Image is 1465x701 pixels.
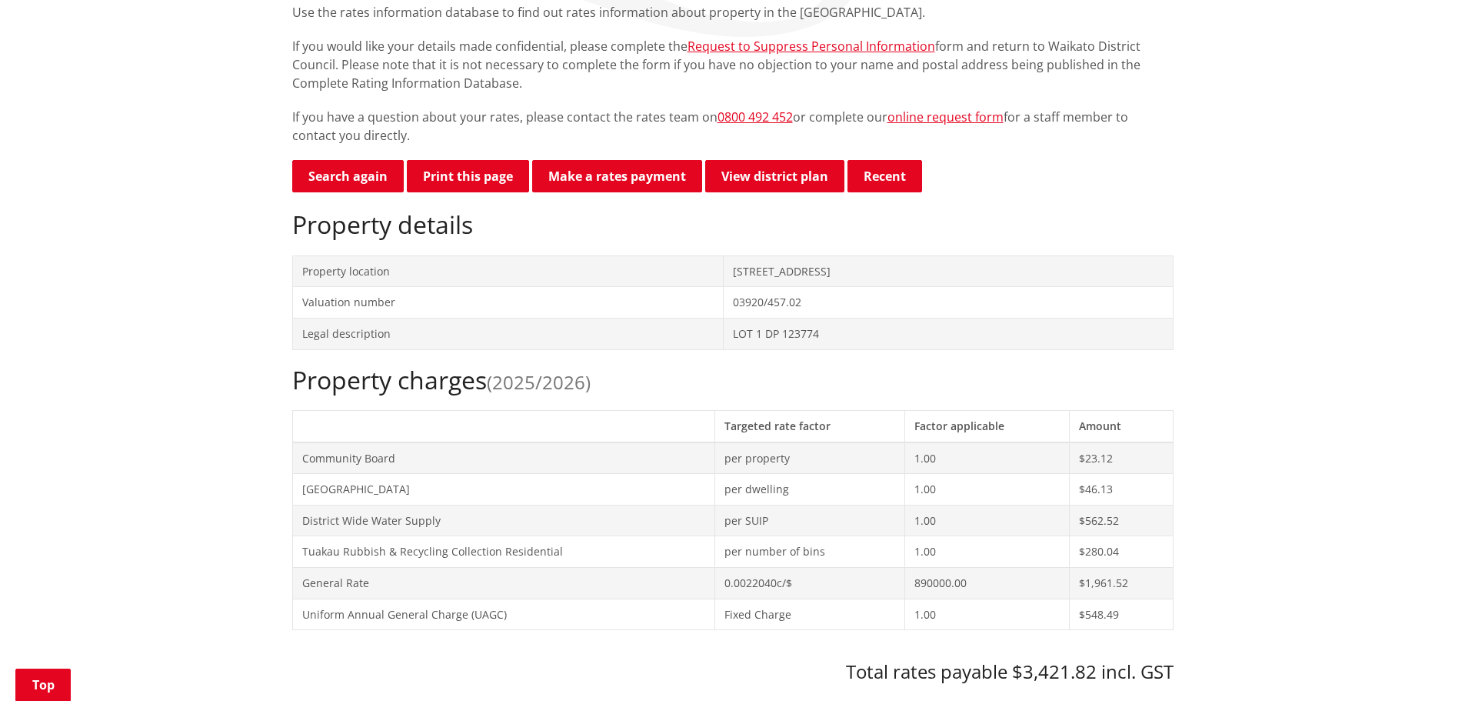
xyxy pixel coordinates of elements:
td: [STREET_ADDRESS] [724,255,1173,287]
iframe: Messenger Launcher [1394,636,1450,692]
h2: Property charges [292,366,1174,395]
td: District Wide Water Supply [292,505,715,536]
td: $562.52 [1070,505,1173,536]
td: Property location [292,255,724,287]
td: 1.00 [904,442,1069,474]
h3: Total rates payable $3,421.82 incl. GST [292,661,1174,683]
td: per dwelling [715,474,904,506]
td: Fixed Charge [715,599,904,630]
a: Make a rates payment [532,160,702,192]
p: Use the rates information database to find out rates information about property in the [GEOGRAPHI... [292,3,1174,22]
td: 1.00 [904,536,1069,568]
td: General Rate [292,567,715,599]
td: 03920/457.02 [724,287,1173,319]
td: Tuakau Rubbish & Recycling Collection Residential [292,536,715,568]
a: Request to Suppress Personal Information [688,38,935,55]
td: per SUIP [715,505,904,536]
th: Targeted rate factor [715,410,904,442]
td: $280.04 [1070,536,1173,568]
p: If you would like your details made confidential, please complete the form and return to Waikato ... [292,37,1174,92]
th: Factor applicable [904,410,1069,442]
a: Search again [292,160,404,192]
a: online request form [887,108,1004,125]
a: 0800 492 452 [718,108,793,125]
td: Valuation number [292,287,724,319]
button: Recent [847,160,922,192]
td: 1.00 [904,474,1069,506]
a: Top [15,669,71,701]
td: [GEOGRAPHIC_DATA] [292,474,715,506]
td: $548.49 [1070,599,1173,630]
td: 890000.00 [904,567,1069,599]
td: 0.0022040c/$ [715,567,904,599]
td: 1.00 [904,505,1069,536]
td: per property [715,442,904,474]
td: $23.12 [1070,442,1173,474]
td: Community Board [292,442,715,474]
td: LOT 1 DP 123774 [724,318,1173,349]
p: If you have a question about your rates, please contact the rates team on or complete our for a s... [292,108,1174,145]
td: per number of bins [715,536,904,568]
td: 1.00 [904,599,1069,630]
td: $1,961.52 [1070,567,1173,599]
td: $46.13 [1070,474,1173,506]
th: Amount [1070,410,1173,442]
span: (2025/2026) [487,369,591,395]
td: Legal description [292,318,724,349]
h2: Property details [292,210,1174,239]
a: View district plan [705,160,844,192]
td: Uniform Annual General Charge (UAGC) [292,599,715,630]
button: Print this page [407,160,529,192]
